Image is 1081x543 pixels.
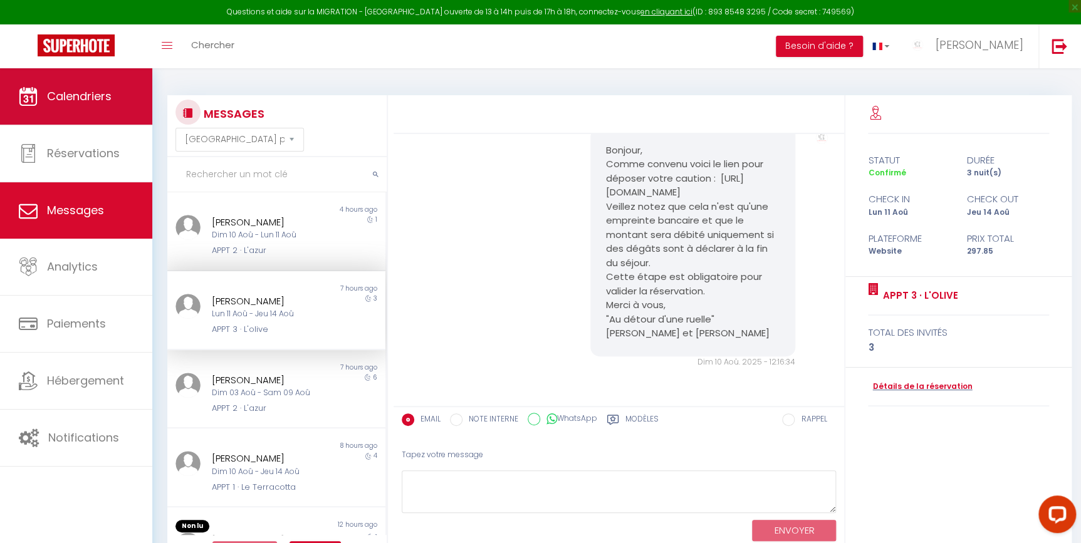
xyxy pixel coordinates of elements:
div: Dim 10 Aoû - Lun 11 Aoû [212,229,323,241]
span: 1 [375,532,377,542]
img: ... [175,373,201,398]
span: 6 [373,373,377,382]
div: APPT 1 · Le Terracotta [212,481,323,494]
div: Dim 10 Aoû - Jeu 14 Aoû [212,466,323,478]
div: 12 hours ago [276,520,385,532]
button: Besoin d'aide ? [776,36,863,57]
span: 3 [373,294,377,303]
div: Prix total [959,231,1057,246]
img: ... [812,128,832,148]
div: [PERSON_NAME] [212,373,323,388]
div: 3 nuit(s) [959,167,1057,179]
span: Analytics [47,259,98,274]
div: check in [860,192,958,207]
span: Hébergement [47,373,124,388]
span: Non lu [175,520,209,532]
div: APPT 2 · L'azur [212,244,323,257]
label: NOTE INTERNE [462,413,518,427]
div: 4 hours ago [276,205,385,215]
div: [PERSON_NAME] [212,294,323,309]
span: Calendriers [47,88,112,104]
div: 7 hours ago [276,363,385,373]
a: ... [PERSON_NAME] [899,24,1038,68]
label: Modèles [625,413,659,429]
div: 7 hours ago [276,284,385,294]
label: WhatsApp [540,413,597,427]
div: APPT 2 · L'azur [212,402,323,415]
img: ... [175,294,201,319]
img: logout [1052,38,1067,54]
img: ... [175,215,201,240]
iframe: LiveChat chat widget [1028,490,1081,543]
span: 1 [375,215,377,224]
p: Cette étape est obligatoire pour valider la réservation. [606,270,780,298]
div: Website [860,246,958,257]
div: check out [959,192,1057,207]
div: 3 [868,340,1049,355]
div: Dim 10 Aoû. 2025 - 12:16:34 [590,356,795,368]
div: 8 hours ago [276,441,385,451]
div: APPT 3 · L'olive [212,323,323,336]
div: Dim 03 Aoû - Sam 09 Aoû [212,387,323,399]
p: Veillez notez que cela n'est qu'une empreinte bancaire et que le montant sera débité uniquement s... [606,200,780,271]
div: Plateforme [860,231,958,246]
span: Paiements [47,316,106,331]
p: Bonjour, [606,143,780,158]
a: Chercher [182,24,244,68]
div: statut [860,153,958,168]
p: Merci à vous, [606,298,780,313]
img: ... [175,451,201,476]
span: Réservations [47,145,120,161]
a: Détails de la réservation [868,381,972,393]
h3: MESSAGES [201,100,264,128]
p: "Au détour d'une ruelle" [PERSON_NAME] et [PERSON_NAME] [606,313,780,341]
div: Jeu 14 Aoû [959,207,1057,219]
div: [PERSON_NAME] [212,451,323,466]
div: durée [959,153,1057,168]
div: Lun 11 Aoû [860,207,958,219]
span: Notifications [48,430,119,445]
span: Messages [47,202,104,218]
span: Confirmé [868,167,906,178]
label: EMAIL [414,413,441,427]
div: Lun 11 Aoû - Jeu 14 Aoû [212,308,323,320]
button: ENVOYER [752,520,836,542]
div: 297.85 [959,246,1057,257]
div: total des invités [868,325,1049,340]
a: en cliquant ici [640,6,692,17]
span: 4 [373,451,377,460]
p: Comme convenu voici le lien pour déposer votre caution : [URL][DOMAIN_NAME] [606,157,780,200]
img: ... [908,36,927,54]
div: Tapez votre message [402,440,836,470]
input: Rechercher un mot clé [167,157,387,192]
span: Chercher [191,38,234,51]
a: APPT 3 · L'olive [878,288,958,303]
div: [PERSON_NAME] [212,215,323,230]
img: Super Booking [38,34,115,56]
span: [PERSON_NAME] [935,37,1023,53]
label: RAPPEL [795,413,827,427]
